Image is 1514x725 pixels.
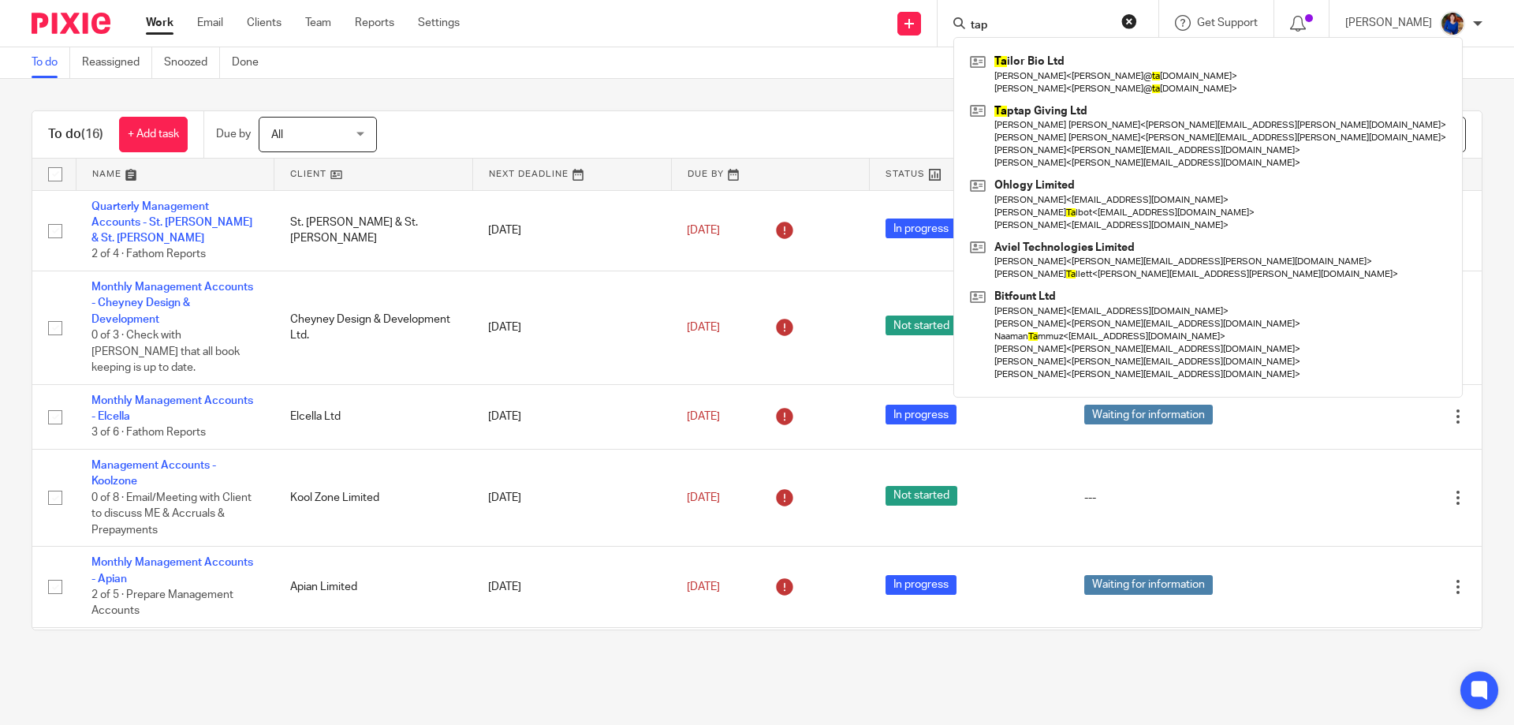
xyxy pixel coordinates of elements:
a: Monthly Management Accounts - Apian [91,557,253,584]
td: Cheyney Design & Development Ltd. [274,271,473,385]
td: St. [PERSON_NAME] & St. [PERSON_NAME] [274,190,473,271]
span: In progress [886,405,957,424]
a: To do [32,47,70,78]
td: Taptap Giving Ltd [274,628,473,709]
span: In progress [886,575,957,595]
a: Monthly Management Accounts - Elcella [91,395,253,422]
span: Get Support [1197,17,1258,28]
a: Done [232,47,270,78]
a: Monthly Management Accounts - Cheyney Design & Development [91,282,253,325]
a: Work [146,15,173,31]
div: --- [1084,490,1268,506]
h1: To do [48,126,103,143]
td: [DATE] [472,271,671,385]
img: Pixie [32,13,110,34]
td: Kool Zone Limited [274,449,473,546]
td: Apian Limited [274,547,473,628]
a: + Add task [119,117,188,152]
td: [DATE] [472,628,671,709]
td: Elcella Ltd [274,384,473,449]
span: 0 of 3 · Check with [PERSON_NAME] that all book keeping is up to date. [91,330,240,373]
span: [DATE] [687,225,720,236]
a: Reports [355,15,394,31]
span: 2 of 4 · Fathom Reports [91,249,206,260]
a: Email [197,15,223,31]
span: All [271,129,283,140]
span: [DATE] [687,411,720,422]
span: [DATE] [687,581,720,592]
td: [DATE] [472,190,671,271]
span: [DATE] [687,322,720,333]
img: Nicole.jpeg [1440,11,1465,36]
span: 2 of 5 · Prepare Management Accounts [91,589,233,617]
a: Management Accounts - Koolzone [91,460,216,487]
td: [DATE] [472,384,671,449]
span: Waiting for information [1084,405,1213,424]
span: Not started [886,486,957,506]
p: Due by [216,126,251,142]
a: Clients [247,15,282,31]
a: Snoozed [164,47,220,78]
p: [PERSON_NAME] [1345,15,1432,31]
span: 0 of 8 · Email/Meeting with Client to discuss ME & Accruals & Prepayments [91,492,252,536]
a: Reassigned [82,47,152,78]
a: Team [305,15,331,31]
a: Quarterly Management Accounts - St. [PERSON_NAME] & St. [PERSON_NAME] [91,201,252,245]
span: Not started [886,316,957,335]
td: [DATE] [472,547,671,628]
span: In progress [886,219,957,238]
a: Settings [418,15,460,31]
td: [DATE] [472,449,671,546]
span: [DATE] [687,492,720,503]
span: Waiting for information [1084,575,1213,595]
span: (16) [81,128,103,140]
button: Clear [1121,13,1137,29]
span: 3 of 6 · Fathom Reports [91,428,206,439]
input: Search [969,19,1111,33]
